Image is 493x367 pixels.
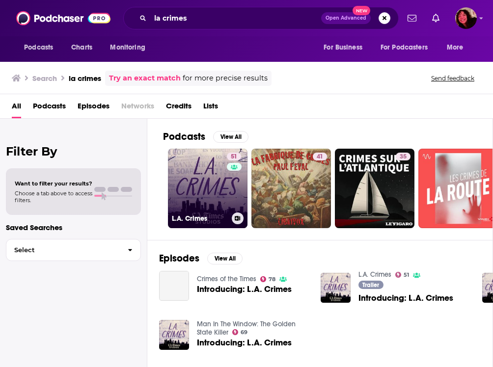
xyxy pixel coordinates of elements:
h3: la crimes [69,74,101,83]
a: 51L.A. Crimes [168,149,247,228]
a: Episodes [78,98,110,118]
button: Show profile menu [455,7,477,29]
span: For Business [324,41,362,54]
a: Introducing: L.A. Crimes [197,285,292,293]
a: Podcasts [33,98,66,118]
button: open menu [103,38,158,57]
h2: Filter By [6,144,141,158]
button: open menu [17,38,66,57]
a: 35 [335,149,414,228]
p: Saved Searches [6,223,141,232]
a: Introducing: L.A. Crimes [159,271,189,301]
h3: L.A. Crimes [172,214,228,223]
span: Want to filter your results? [15,180,92,187]
a: 69 [232,329,248,335]
h3: Search [32,74,57,83]
a: L.A. Crimes [358,270,391,279]
div: Search podcasts, credits, & more... [123,7,399,29]
button: View All [207,253,243,264]
span: 35 [400,152,407,162]
button: open menu [440,38,476,57]
a: Charts [65,38,98,57]
a: 51 [227,153,241,160]
a: PodcastsView All [163,131,248,143]
span: 51 [404,273,409,277]
a: All [12,98,21,118]
span: Charts [71,41,92,54]
span: New [353,6,370,15]
a: Try an exact match [109,73,181,84]
a: 41 [313,153,327,160]
a: Credits [166,98,192,118]
button: Open AdvancedNew [321,12,371,24]
span: Logged in as Kathryn-Musilek [455,7,477,29]
a: Crimes of the Times [197,275,256,283]
span: Monitoring [110,41,145,54]
a: 51 [395,272,410,278]
button: open menu [374,38,442,57]
a: 78 [260,276,276,282]
a: EpisodesView All [159,252,243,264]
img: User Profile [455,7,477,29]
a: Introducing: L.A. Crimes [197,339,292,347]
span: Choose a tab above to access filters. [15,190,92,204]
a: 35 [396,153,411,160]
span: 78 [269,277,275,282]
a: Show notifications dropdown [404,10,420,26]
button: open menu [317,38,375,57]
span: Podcasts [24,41,53,54]
button: Select [6,239,141,261]
span: 69 [241,330,247,335]
span: Networks [121,98,154,118]
img: Podchaser - Follow, Share and Rate Podcasts [16,9,110,27]
button: Send feedback [428,74,477,82]
h2: Podcasts [163,131,205,143]
a: Man In The Window: The Golden State Killer [197,320,296,337]
span: Trailer [362,282,379,288]
a: Introducing: L.A. Crimes [358,294,453,302]
span: for more precise results [183,73,268,84]
span: Select [6,247,120,253]
img: Introducing: L.A. Crimes [321,273,351,303]
span: 41 [317,152,323,162]
span: More [447,41,464,54]
img: Introducing: L.A. Crimes [159,320,189,350]
span: Open Advanced [326,16,366,21]
a: Lists [203,98,218,118]
h2: Episodes [159,252,199,264]
button: View All [213,131,248,143]
a: Show notifications dropdown [428,10,443,26]
span: 51 [231,152,237,162]
a: 41 [251,149,331,228]
input: Search podcasts, credits, & more... [150,10,321,26]
span: For Podcasters [381,41,428,54]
